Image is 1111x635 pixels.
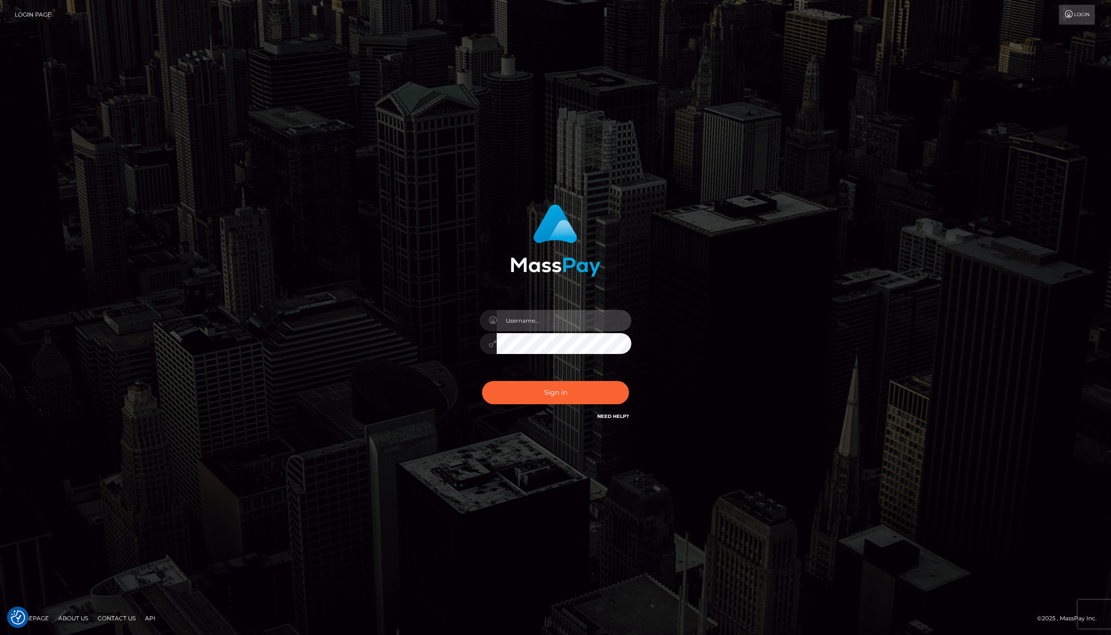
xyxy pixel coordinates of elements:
a: Login Page [15,5,51,25]
a: Homepage [10,611,53,626]
a: About Us [55,611,92,626]
button: Consent Preferences [11,610,25,625]
a: Need Help? [597,413,629,419]
input: Username... [497,310,631,331]
a: API [141,611,159,626]
button: Sign in [482,381,629,404]
div: © 2025 , MassPay Inc. [1037,613,1104,624]
img: Revisit consent button [11,610,25,625]
a: Contact Us [94,611,139,626]
img: MassPay Login [510,204,601,277]
a: Login [1059,5,1095,25]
